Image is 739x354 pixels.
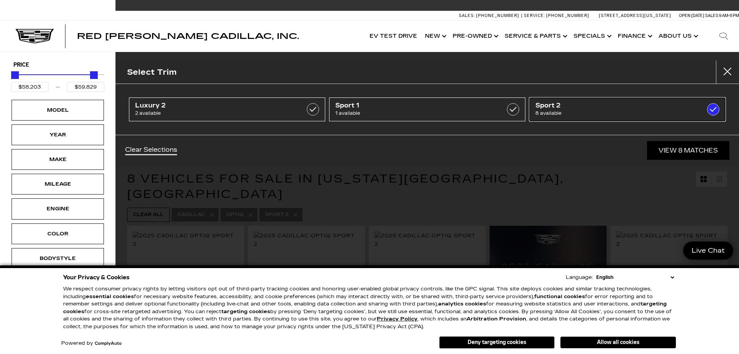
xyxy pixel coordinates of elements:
span: Sales: [705,13,719,18]
span: 1 available [335,109,492,117]
a: Luxury 22 available [129,97,325,121]
div: EngineEngine [12,198,104,219]
div: Color [38,230,77,238]
div: Search [708,21,739,52]
div: MakeMake [12,149,104,170]
a: Red [PERSON_NAME] Cadillac, Inc. [77,32,299,40]
a: Service: [PHONE_NUMBER] [521,13,591,18]
a: [STREET_ADDRESS][US_STATE] [599,13,671,18]
strong: targeting cookies [63,301,667,315]
div: MileageMileage [12,174,104,195]
strong: essential cookies [86,294,134,300]
p: We respect consumer privacy rights by letting visitors opt out of third-party tracking cookies an... [63,285,676,331]
div: ModelModel [12,100,104,121]
a: New [421,21,449,52]
button: Allow all cookies [560,337,676,348]
a: About Us [655,21,701,52]
div: Bodystyle [38,254,77,263]
h2: Select Trim [127,66,177,79]
span: Open [DATE] [679,13,704,18]
span: Live Chat [688,246,729,255]
a: Clear Selections [125,146,177,155]
img: Cadillac Dark Logo with Cadillac White Text [15,29,54,44]
span: Sport 2 [535,102,692,109]
div: Powered by [61,341,122,346]
a: Pre-Owned [449,21,501,52]
a: EV Test Drive [366,21,421,52]
span: Sales: [459,13,475,18]
button: Deny targeting cookies [439,336,555,349]
a: Sport 11 available [329,97,525,121]
span: 2 available [135,109,291,117]
a: Live Chat [683,242,733,260]
span: 9 AM-6 PM [719,13,739,18]
span: Service: [524,13,545,18]
strong: targeting cookies [221,309,270,315]
a: ComplyAuto [95,341,122,346]
a: Sport 28 available [529,97,726,121]
div: Year [38,131,77,139]
div: BodystyleBodystyle [12,248,104,269]
span: [PHONE_NUMBER] [546,13,589,18]
a: Sales: [PHONE_NUMBER] [459,13,521,18]
button: Close [716,60,739,84]
div: Make [38,155,77,164]
strong: functional cookies [534,294,585,300]
span: Luxury 2 [135,102,291,109]
div: Minimum Price [11,71,19,79]
a: Specials [570,21,614,52]
div: Price [11,69,104,92]
div: Maximum Price [90,71,98,79]
span: 8 available [535,109,692,117]
u: Privacy Policy [377,316,418,322]
div: Language: [566,275,593,280]
strong: analytics cookies [438,301,486,307]
div: ColorColor [12,223,104,244]
div: Engine [38,205,77,213]
h5: Price [13,62,102,69]
select: Language Select [594,273,676,281]
a: Finance [614,21,655,52]
input: Maximum [67,82,104,92]
input: Minimum [11,82,48,92]
div: Model [38,106,77,114]
span: Your Privacy & Cookies [63,272,130,283]
span: Sport 1 [335,102,492,109]
a: View 8 Matches [647,141,729,160]
strong: Arbitration Provision [466,316,526,322]
div: Mileage [38,180,77,188]
span: Red [PERSON_NAME] Cadillac, Inc. [77,32,299,41]
div: YearYear [12,124,104,145]
span: [PHONE_NUMBER] [476,13,519,18]
a: Service & Parts [501,21,570,52]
